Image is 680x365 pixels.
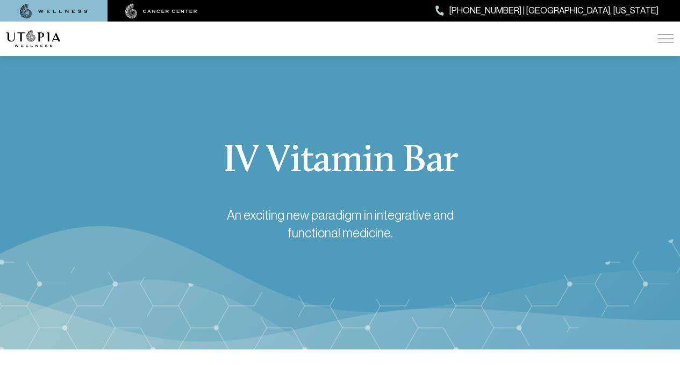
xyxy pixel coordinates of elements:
[6,142,674,181] h1: IV Vitamin Bar
[206,207,474,242] h2: An exciting new paradigm in integrative and functional medicine.
[657,34,674,43] img: icon-hamburger
[6,30,60,47] img: logo
[125,4,197,19] img: cancer center
[20,4,88,19] img: wellness
[435,4,658,18] a: [PHONE_NUMBER] | [GEOGRAPHIC_DATA], [US_STATE]
[449,4,658,18] span: [PHONE_NUMBER] | [GEOGRAPHIC_DATA], [US_STATE]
